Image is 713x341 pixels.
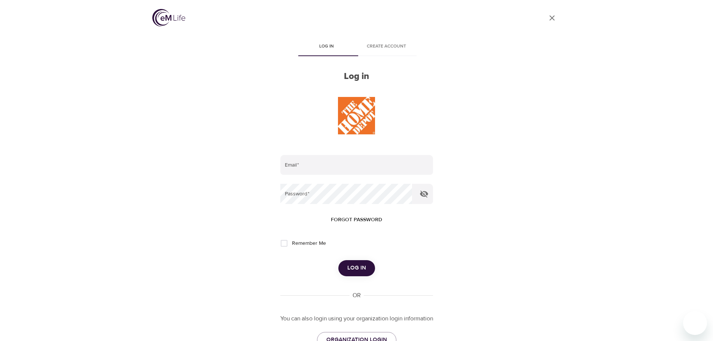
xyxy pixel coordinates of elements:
a: close [543,9,561,27]
h2: Log in [280,71,433,82]
div: OR [350,291,364,300]
div: disabled tabs example [280,38,433,56]
img: THD%20Logo.JPG [338,97,375,134]
span: Log in [347,263,366,273]
img: logo [152,9,185,27]
span: Log in [301,43,352,51]
span: Remember Me [292,240,326,247]
span: Create account [361,43,412,51]
button: Forgot password [328,213,385,227]
span: Forgot password [331,215,382,225]
iframe: Button to launch messaging window [683,311,707,335]
button: Log in [338,260,375,276]
p: You can also login using your organization login information [280,314,433,323]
